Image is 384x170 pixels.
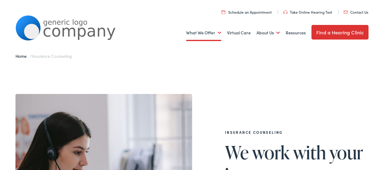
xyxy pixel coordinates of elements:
span: Insurance Counseling [32,53,72,59]
img: utility icon [222,10,225,14]
a: About Us [257,22,280,44]
a: Find a Hearing Clinic [311,25,369,40]
a: Contact Us [344,9,368,15]
a: Home [15,53,30,59]
a: Take Online Hearing Test [283,9,332,15]
span: We [225,142,249,162]
img: utility icon [344,11,348,14]
span: your [329,142,363,162]
h2: Insurance Counseling [225,130,369,134]
img: utility icon [283,10,287,14]
a: Schedule an Appointment [222,9,272,15]
span: work [252,142,290,162]
span: with [293,142,326,162]
span: / [15,53,72,59]
a: Resources [286,22,306,44]
a: What We Offer [186,22,221,44]
a: Virtual Care [227,22,251,44]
